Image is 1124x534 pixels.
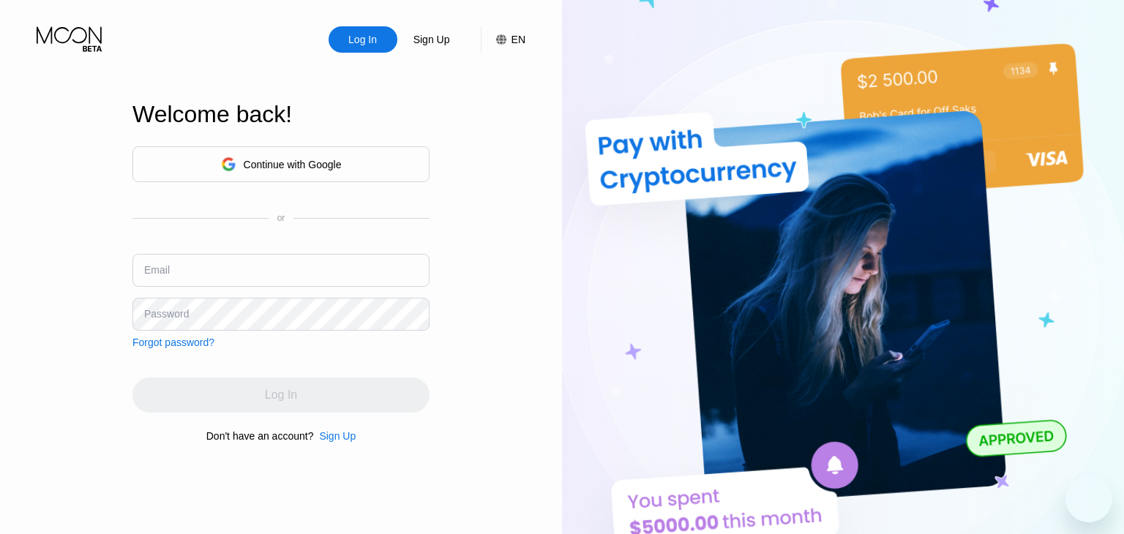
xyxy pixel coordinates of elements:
div: Welcome back! [132,101,430,128]
div: Sign Up [319,430,356,442]
div: Forgot password? [132,336,214,348]
div: Continue with Google [244,159,342,170]
div: Sign Up [397,26,466,53]
div: Don't have an account? [206,430,314,442]
div: Email [144,264,170,276]
iframe: Button to launch messaging window [1065,475,1112,522]
div: EN [512,34,525,45]
div: EN [481,26,525,53]
div: or [277,213,285,223]
div: Password [144,308,189,320]
div: Log In [329,26,397,53]
div: Sign Up [412,32,452,47]
div: Log In [347,32,378,47]
div: Sign Up [313,430,356,442]
div: Continue with Google [132,146,430,182]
